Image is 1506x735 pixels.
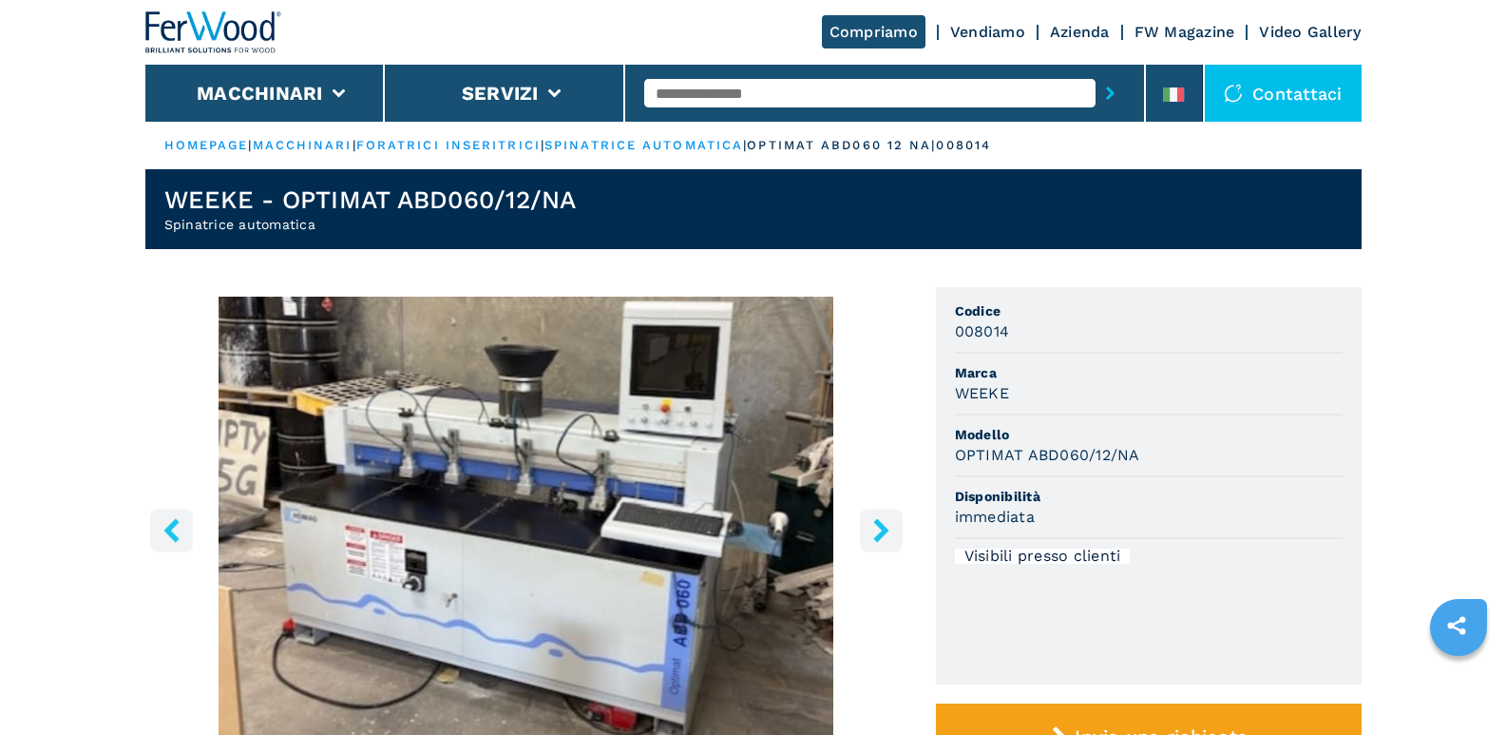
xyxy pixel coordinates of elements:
[197,82,323,105] button: Macchinari
[356,138,541,152] a: foratrici inseritrici
[1425,649,1492,721] iframe: Chat
[950,23,1025,41] a: Vendiamo
[955,425,1343,444] span: Modello
[955,301,1343,320] span: Codice
[544,138,743,152] a: spinatrice automatica
[955,444,1140,466] h3: OPTIMAT ABD060/12/NA
[1259,23,1361,41] a: Video Gallery
[955,320,1010,342] h3: 008014
[860,509,903,551] button: right-button
[1134,23,1235,41] a: FW Magazine
[1433,602,1480,649] a: sharethis
[955,549,1131,564] div: Visibili presso clienti
[164,215,577,234] h2: Spinatrice automatica
[822,15,925,48] a: Compriamo
[955,506,1035,528] h3: immediata
[743,138,747,152] span: |
[541,138,544,152] span: |
[1205,65,1362,122] div: Contattaci
[150,509,193,551] button: left-button
[164,138,249,152] a: HOMEPAGE
[955,363,1343,382] span: Marca
[955,382,1009,404] h3: WEEKE
[145,11,282,53] img: Ferwood
[1224,84,1243,103] img: Contattaci
[955,487,1343,506] span: Disponibilità
[936,137,991,154] p: 008014
[253,138,353,152] a: macchinari
[164,184,577,215] h1: WEEKE - OPTIMAT ABD060/12/NA
[1096,71,1125,115] button: submit-button
[747,137,936,154] p: optimat abd060 12 na |
[1050,23,1110,41] a: Azienda
[353,138,356,152] span: |
[462,82,539,105] button: Servizi
[248,138,252,152] span: |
